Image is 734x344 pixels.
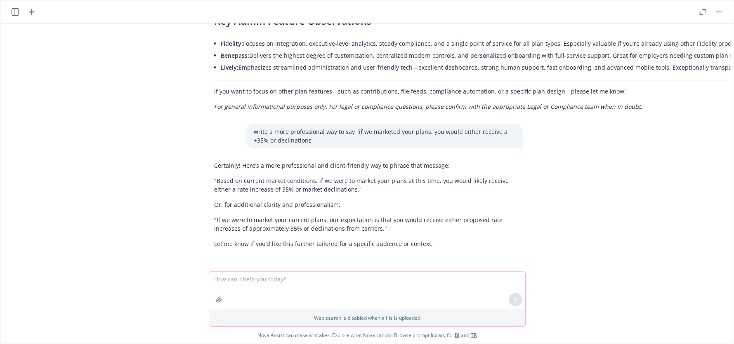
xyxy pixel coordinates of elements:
span: Lively: [221,63,238,71]
p: Or, for additional clarity and professionalism: [214,200,515,209]
p: write a more professional way to say "if we marketed your plans, you would either receive a +35% ... [254,127,515,145]
span: Benepass: [221,51,249,59]
a: BI [455,332,460,339]
p: Let me know if you’d like this further tailored for a specific audience or context. [214,239,515,248]
span: Fidelity: [221,40,243,47]
em: For general informational purposes only. For legal or compliance questions, please confirm with t... [214,103,642,110]
p: "Based on current market conditions, if we were to market your plans at this time, you would like... [214,176,515,194]
span: Nova Assist can make mistakes. Explore what Nova can do: Browse prompt library for and [257,327,477,344]
p: "If we were to market your current plans, our expectation is that you would receive either propos... [214,215,515,233]
p: Web search is disabled when a file is uploaded [214,314,520,321]
p: Certainly! Here’s a more professional and client-friendly way to phrase that message: [214,161,515,170]
a: TR [471,332,477,339]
